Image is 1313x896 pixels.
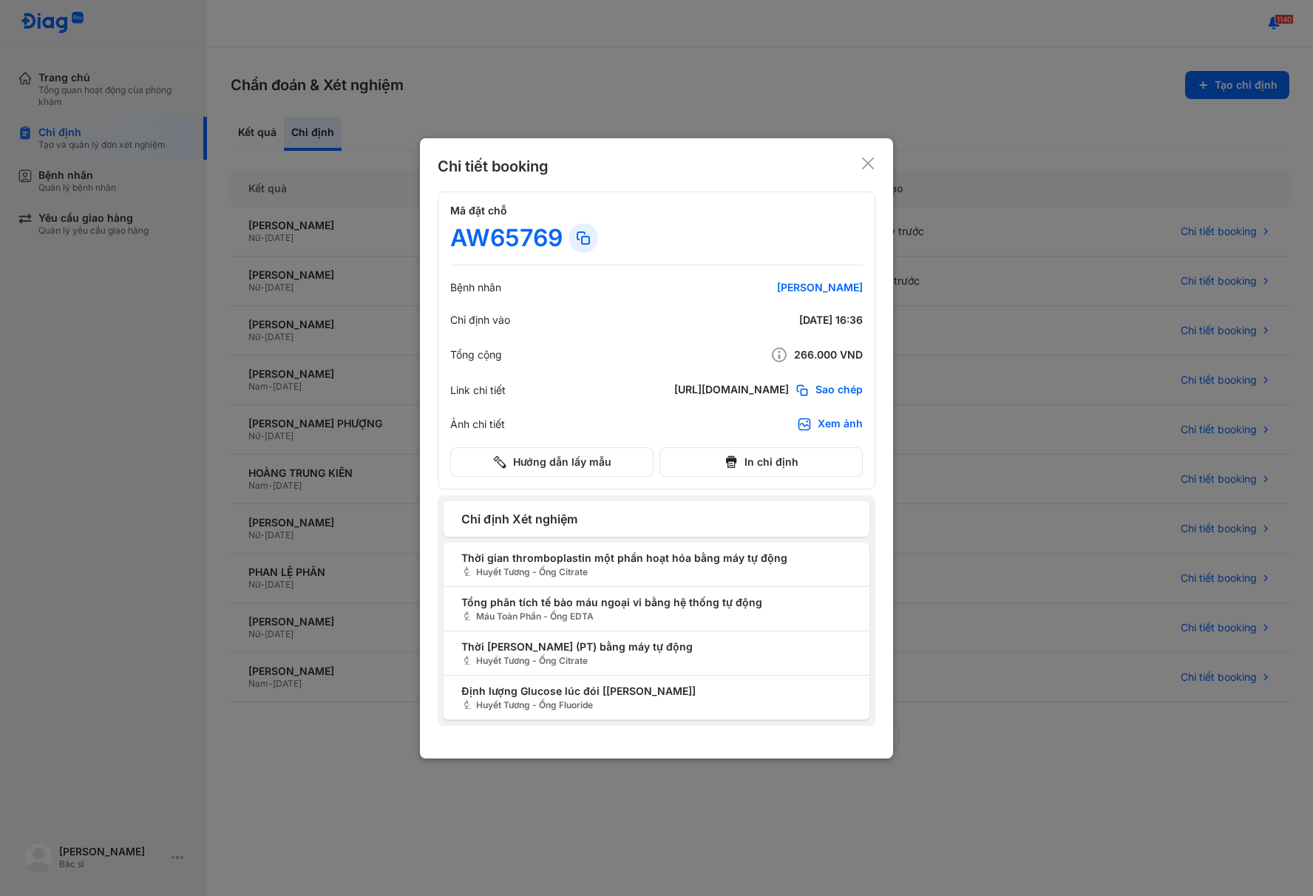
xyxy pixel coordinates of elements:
[815,383,863,398] span: Sao chép
[450,204,863,217] h4: Mã đặt chỗ
[685,313,863,327] div: [DATE] 16:36
[450,447,654,477] button: Hướng dẫn lấy mẫu
[461,699,852,712] span: Huyết Tương - Ống Fluoride
[461,566,852,579] span: Huyết Tương - Ống Citrate
[461,550,852,566] span: Thời gian thromboplastin một phần hoạt hóa bằng máy tự động
[450,384,506,397] div: Link chi tiết
[461,683,852,699] span: Định lượng Glucose lúc đói [[PERSON_NAME]]
[450,418,505,431] div: Ảnh chi tiết
[461,654,852,668] span: Huyết Tương - Ống Citrate
[461,594,852,610] span: Tổng phân tích tế bào máu ngoại vi bằng hệ thống tự động
[461,610,852,623] span: Máu Toàn Phần - Ống EDTA
[659,447,863,477] button: In chỉ định
[450,313,510,327] div: Chỉ định vào
[685,346,863,364] div: 266.000 VND
[461,639,852,654] span: Thời [PERSON_NAME] (PT) bằng máy tự động
[674,383,789,398] div: [URL][DOMAIN_NAME]
[461,510,852,528] span: Chỉ định Xét nghiệm
[450,223,563,253] div: AW65769
[685,281,863,294] div: [PERSON_NAME]
[450,348,502,362] div: Tổng cộng
[438,156,549,177] div: Chi tiết booking
[450,281,501,294] div: Bệnh nhân
[818,417,863,432] div: Xem ảnh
